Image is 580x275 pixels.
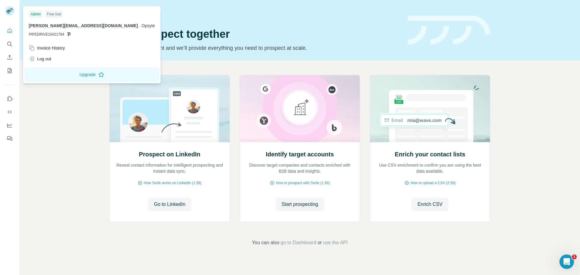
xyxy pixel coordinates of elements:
[5,52,14,63] button: Enrich CSV
[5,25,14,36] button: Quick start
[148,198,191,211] button: Go to LinkedIn
[5,120,14,131] button: Dashboard
[370,75,490,142] img: Enrich your contact lists
[5,93,14,104] button: Use Surfe on LinkedIn
[275,198,324,211] button: Start prospecting
[408,16,490,45] img: banner
[5,133,14,144] button: Feedback
[29,56,51,62] div: Log out
[395,150,465,158] h2: Enrich your contact lists
[5,39,14,50] button: Search
[417,201,443,208] span: Enrich CSV
[317,239,322,246] span: or
[411,198,449,211] button: Enrich CSV
[252,239,279,246] span: You can also
[154,201,185,208] span: Go to LinkedIn
[240,75,360,142] img: Identify target accounts
[139,23,140,28] span: .
[29,11,43,18] div: Admin
[281,239,316,246] button: go to Dashboard
[282,201,318,208] span: Start prospecting
[29,32,64,37] span: PIPEDRIVE10421784
[323,239,348,246] button: use the API
[109,11,401,17] div: Quick start
[24,67,159,82] button: Upgrade
[5,107,14,117] button: Use Surfe API
[109,28,401,40] h1: Let’s prospect together
[139,150,200,158] h2: Prospect on LinkedIn
[29,23,138,28] span: [PERSON_NAME][EMAIL_ADDRESS][DOMAIN_NAME]
[266,150,334,158] h2: Identify target accounts
[29,45,65,51] div: Invoice History
[411,180,456,186] span: How to upload a CSV (2:59)
[5,65,14,76] button: My lists
[559,254,574,269] iframe: Intercom live chat
[276,180,330,186] span: How to prospect with Surfe (1:30)
[246,162,354,174] p: Discover target companies and contacts enriched with B2B data and insights.
[116,162,224,174] p: Reveal contact information for intelligent prospecting and instant data sync.
[109,44,401,52] p: Pick your starting point and we’ll provide everything you need to prospect at scale.
[144,180,201,186] span: How Surfe works on LinkedIn (1:58)
[142,23,155,28] span: Opsyte
[45,11,63,18] div: Free trial
[572,254,577,259] span: 1
[109,75,230,142] img: Prospect on LinkedIn
[376,162,484,174] p: Use CSV enrichment to confirm you are using the best data available.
